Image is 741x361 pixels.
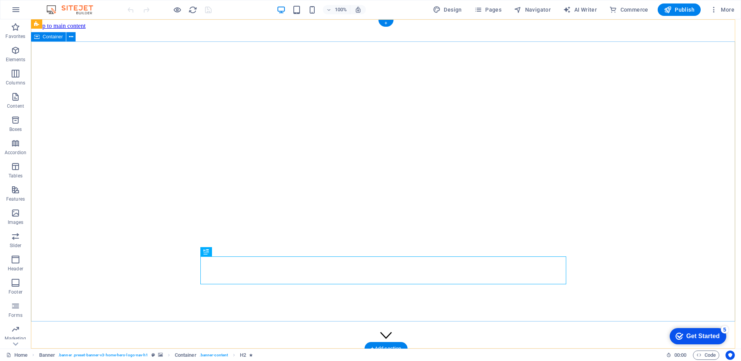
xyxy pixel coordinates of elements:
[674,351,686,360] span: 00 00
[8,266,23,272] p: Header
[5,150,26,156] p: Accordion
[10,242,22,249] p: Slider
[563,6,597,14] span: AI Writer
[58,351,148,360] span: . banner .preset-banner-v3-home-hero-logo-nav-h1
[725,351,735,360] button: Usercentrics
[7,103,24,109] p: Content
[158,353,163,357] i: This element contains a background
[175,351,196,360] span: Click to select. Double-click to edit
[355,6,362,13] i: On resize automatically adjust zoom level to fit chosen device.
[21,9,54,15] div: Get Started
[39,351,55,360] span: Click to select. Double-click to edit
[9,173,22,179] p: Tables
[45,5,103,14] img: Editor Logo
[658,3,701,16] button: Publish
[430,3,465,16] div: Design (Ctrl+Alt+Y)
[5,335,26,342] p: Marketing
[323,5,350,14] button: 100%
[474,6,501,14] span: Pages
[433,6,462,14] span: Design
[6,80,25,86] p: Columns
[4,4,61,20] div: Get Started 5 items remaining, 0% complete
[249,353,253,357] i: Element contains an animation
[3,3,55,10] a: Skip to main content
[9,289,22,295] p: Footer
[514,6,551,14] span: Navigator
[334,5,347,14] h6: 100%
[43,34,63,39] span: Container
[680,352,681,358] span: :
[9,312,22,318] p: Forms
[9,126,22,132] p: Boxes
[430,3,465,16] button: Design
[609,6,648,14] span: Commerce
[710,6,734,14] span: More
[172,5,182,14] button: Click here to leave preview mode and continue editing
[39,351,253,360] nav: breadcrumb
[560,3,600,16] button: AI Writer
[666,351,687,360] h6: Session time
[8,219,24,225] p: Images
[511,3,554,16] button: Navigator
[6,351,28,360] a: Click to cancel selection. Double-click to open Pages
[200,351,228,360] span: . banner-content
[606,3,651,16] button: Commerce
[696,351,716,360] span: Code
[471,3,505,16] button: Pages
[707,3,738,16] button: More
[6,196,25,202] p: Features
[188,5,197,14] i: Reload page
[693,351,719,360] button: Code
[240,351,246,360] span: Click to select. Double-click to edit
[188,5,197,14] button: reload
[6,57,26,63] p: Elements
[152,353,155,357] i: This element is a customizable preset
[5,33,25,40] p: Favorites
[55,2,63,9] div: 5
[664,6,694,14] span: Publish
[378,20,393,27] div: +
[365,342,408,355] div: + Add section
